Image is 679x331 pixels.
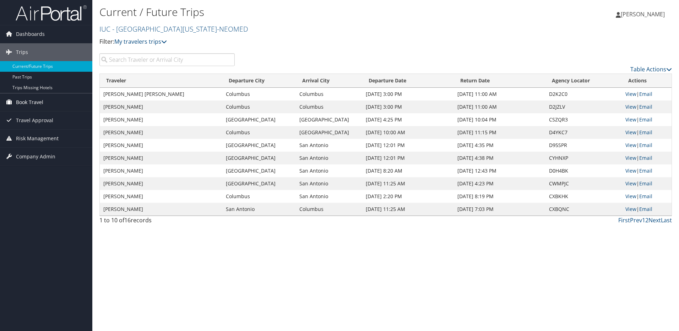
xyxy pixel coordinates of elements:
[545,101,622,113] td: D2JZLV
[639,129,652,136] a: Email
[362,152,454,164] td: [DATE] 12:01 PM
[625,167,636,174] a: View
[222,74,296,88] th: Departure City: activate to sort column ascending
[625,103,636,110] a: View
[222,101,296,113] td: Columbus
[100,203,222,216] td: [PERSON_NAME]
[362,74,454,88] th: Departure Date: activate to sort column descending
[222,190,296,203] td: Columbus
[362,139,454,152] td: [DATE] 12:01 PM
[639,206,652,212] a: Email
[124,216,131,224] span: 16
[642,216,645,224] a: 1
[625,206,636,212] a: View
[545,126,622,139] td: D4YKC7
[100,139,222,152] td: [PERSON_NAME]
[296,101,362,113] td: Columbus
[625,116,636,123] a: View
[454,113,545,126] td: [DATE] 10:04 PM
[99,24,250,34] a: IUC - [GEOGRAPHIC_DATA][US_STATE]-NEOMED
[454,101,545,113] td: [DATE] 11:00 AM
[622,139,672,152] td: |
[222,164,296,177] td: [GEOGRAPHIC_DATA]
[622,164,672,177] td: |
[639,91,652,97] a: Email
[622,101,672,113] td: |
[16,130,59,147] span: Risk Management
[454,190,545,203] td: [DATE] 8:19 PM
[661,216,672,224] a: Last
[625,129,636,136] a: View
[100,164,222,177] td: [PERSON_NAME]
[16,25,45,43] span: Dashboards
[222,177,296,190] td: [GEOGRAPHIC_DATA]
[454,139,545,152] td: [DATE] 4:35 PM
[625,142,636,148] a: View
[454,203,545,216] td: [DATE] 7:03 PM
[100,190,222,203] td: [PERSON_NAME]
[296,203,362,216] td: Columbus
[362,177,454,190] td: [DATE] 11:25 AM
[454,152,545,164] td: [DATE] 4:38 PM
[362,113,454,126] td: [DATE] 4:25 PM
[645,216,648,224] a: 2
[639,180,652,187] a: Email
[454,74,545,88] th: Return Date: activate to sort column ascending
[100,152,222,164] td: [PERSON_NAME]
[100,101,222,113] td: [PERSON_NAME]
[296,139,362,152] td: San Antonio
[622,177,672,190] td: |
[100,74,222,88] th: Traveler: activate to sort column ascending
[639,142,652,148] a: Email
[296,177,362,190] td: San Antonio
[362,164,454,177] td: [DATE] 8:20 AM
[618,216,630,224] a: First
[622,88,672,101] td: |
[296,152,362,164] td: San Antonio
[100,113,222,126] td: [PERSON_NAME]
[454,177,545,190] td: [DATE] 4:23 PM
[621,10,665,18] span: [PERSON_NAME]
[100,126,222,139] td: [PERSON_NAME]
[296,164,362,177] td: San Antonio
[545,152,622,164] td: CYHNXP
[222,203,296,216] td: San Antonio
[16,5,87,21] img: airportal-logo.png
[639,154,652,161] a: Email
[296,126,362,139] td: [GEOGRAPHIC_DATA]
[622,113,672,126] td: |
[100,88,222,101] td: [PERSON_NAME] [PERSON_NAME]
[545,203,622,216] td: CXBQNC
[454,88,545,101] td: [DATE] 11:00 AM
[625,180,636,187] a: View
[222,139,296,152] td: [GEOGRAPHIC_DATA]
[545,139,622,152] td: D95SPR
[16,43,28,61] span: Trips
[454,126,545,139] td: [DATE] 11:15 PM
[99,216,235,228] div: 1 to 10 of records
[362,126,454,139] td: [DATE] 10:00 AM
[545,164,622,177] td: D0H4BK
[296,88,362,101] td: Columbus
[545,190,622,203] td: CXBKHK
[622,126,672,139] td: |
[222,113,296,126] td: [GEOGRAPHIC_DATA]
[222,88,296,101] td: Columbus
[639,103,652,110] a: Email
[622,190,672,203] td: |
[362,88,454,101] td: [DATE] 3:00 PM
[545,177,622,190] td: CWMPJC
[545,113,622,126] td: CSZQR3
[100,177,222,190] td: [PERSON_NAME]
[99,5,481,20] h1: Current / Future Trips
[616,4,672,25] a: [PERSON_NAME]
[362,203,454,216] td: [DATE] 11:25 AM
[222,152,296,164] td: [GEOGRAPHIC_DATA]
[648,216,661,224] a: Next
[99,37,481,47] p: Filter:
[625,91,636,97] a: View
[16,93,43,111] span: Book Travel
[630,65,672,73] a: Table Actions
[630,216,642,224] a: Prev
[16,112,53,129] span: Travel Approval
